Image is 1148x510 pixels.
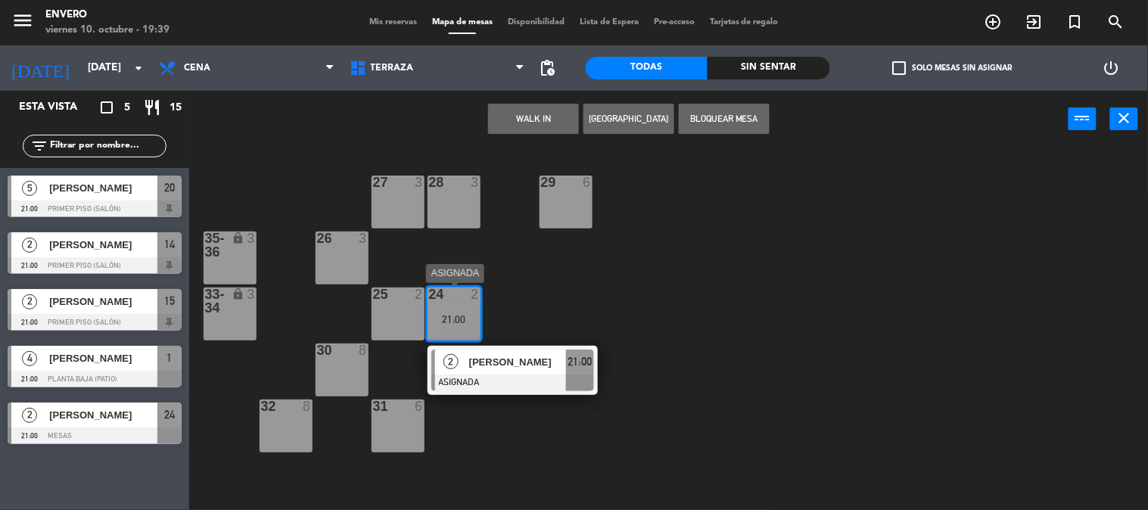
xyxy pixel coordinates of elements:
span: 5 [124,99,130,117]
span: [PERSON_NAME] [49,237,157,253]
div: 8 [359,344,368,357]
span: 15 [170,99,182,117]
span: Terraza [371,63,414,73]
div: 35-36 [205,232,206,259]
span: Pre-acceso [646,18,702,26]
div: 2 [471,288,480,301]
button: close [1110,107,1138,130]
span: 24 [164,406,175,424]
span: 2 [443,354,459,369]
i: lock [232,232,244,244]
div: 25 [373,288,374,301]
span: 20 [164,179,175,197]
i: restaurant [143,98,161,117]
i: power_settings_new [1103,59,1121,77]
span: Cena [184,63,210,73]
span: Mapa de mesas [425,18,500,26]
i: add_circle_outline [985,13,1003,31]
i: turned_in_not [1066,13,1084,31]
span: 2 [22,294,37,309]
div: viernes 10. octubre - 19:39 [45,23,170,38]
span: 14 [164,235,175,253]
span: 1 [167,349,173,367]
button: power_input [1069,107,1097,130]
div: 8 [303,400,312,413]
div: 3 [359,232,368,245]
div: 21:00 [428,314,481,325]
span: Tarjetas de regalo [702,18,786,26]
span: 5 [22,181,37,196]
span: 21:00 [568,353,592,371]
span: [PERSON_NAME] [49,294,157,309]
div: 32 [261,400,262,413]
span: pending_actions [539,59,557,77]
span: [PERSON_NAME] [49,407,157,423]
div: 31 [373,400,374,413]
span: [PERSON_NAME] [49,350,157,366]
div: 26 [317,232,318,245]
span: 4 [22,351,37,366]
i: close [1115,109,1134,127]
i: exit_to_app [1025,13,1044,31]
div: 30 [317,344,318,357]
div: 3 [471,176,480,189]
div: ASIGNADA [426,264,484,283]
div: 27 [373,176,374,189]
span: Lista de Espera [572,18,646,26]
i: filter_list [30,137,48,155]
div: 6 [415,400,424,413]
i: power_input [1074,109,1092,127]
button: menu [11,9,34,37]
div: 28 [429,176,430,189]
i: search [1107,13,1125,31]
i: menu [11,9,34,32]
div: 24 [429,288,430,301]
span: [PERSON_NAME] [49,180,157,196]
div: Todas [586,57,708,79]
span: [PERSON_NAME] [469,354,566,370]
div: 3 [247,288,256,301]
div: 3 [415,176,424,189]
span: 2 [22,238,37,253]
div: 29 [541,176,542,189]
button: WALK IN [488,104,579,134]
span: Mis reservas [362,18,425,26]
i: arrow_drop_down [129,59,148,77]
span: 2 [22,408,37,423]
button: [GEOGRAPHIC_DATA] [583,104,674,134]
i: crop_square [98,98,116,117]
div: 2 [415,288,424,301]
span: check_box_outline_blank [892,61,906,75]
div: Sin sentar [708,57,830,79]
div: 6 [583,176,592,189]
div: Esta vista [8,98,109,117]
label: Solo mesas sin asignar [892,61,1012,75]
i: lock [232,288,244,300]
div: 3 [247,232,256,245]
input: Filtrar por nombre... [48,138,166,154]
button: Bloquear Mesa [679,104,770,134]
span: 15 [164,292,175,310]
span: Disponibilidad [500,18,572,26]
div: 33-34 [205,288,206,315]
div: Envero [45,8,170,23]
